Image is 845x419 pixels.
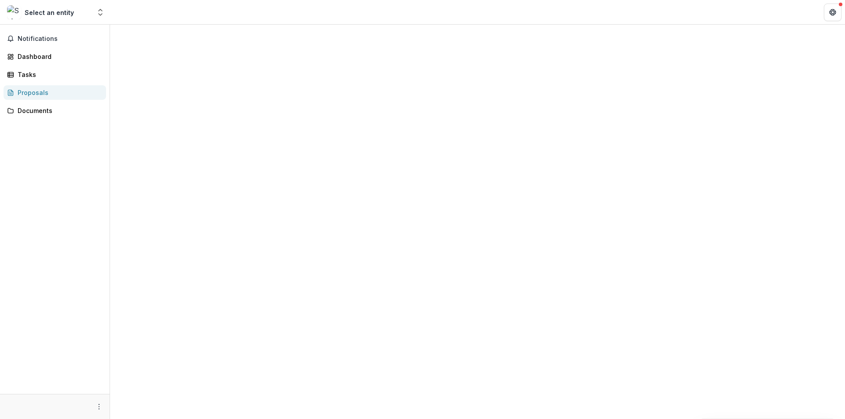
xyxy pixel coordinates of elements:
div: Proposals [18,88,99,97]
button: Open entity switcher [94,4,107,21]
div: Dashboard [18,52,99,61]
img: Select an entity [7,5,21,19]
div: Documents [18,106,99,115]
div: Tasks [18,70,99,79]
a: Proposals [4,85,106,100]
a: Documents [4,103,106,118]
a: Tasks [4,67,106,82]
div: Select an entity [25,8,74,17]
button: More [94,401,104,412]
a: Dashboard [4,49,106,64]
button: Get Help [824,4,841,21]
button: Notifications [4,32,106,46]
span: Notifications [18,35,103,43]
